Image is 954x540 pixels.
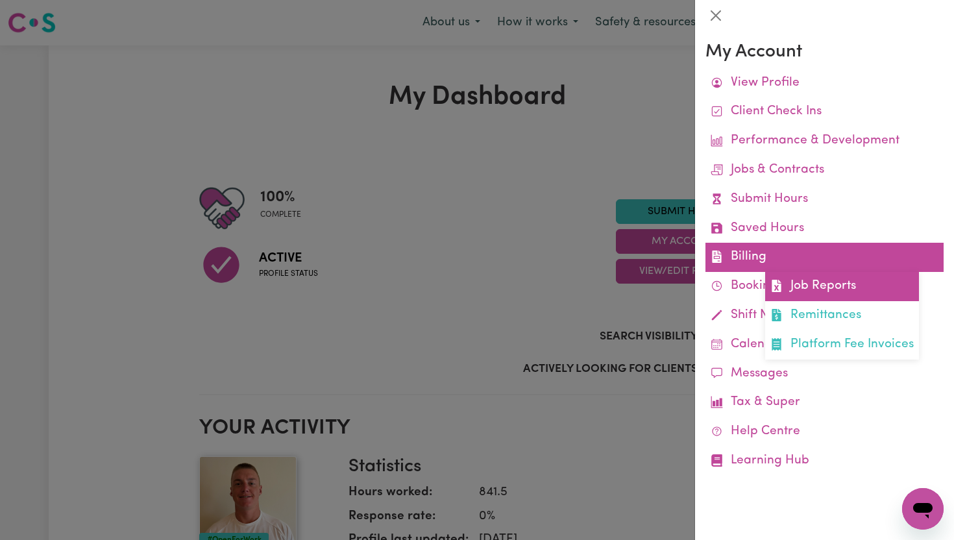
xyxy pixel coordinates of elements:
h3: My Account [705,42,944,64]
a: Platform Fee Invoices [765,330,919,360]
a: Client Check Ins [705,97,944,127]
a: Help Centre [705,417,944,447]
a: Bookings [705,272,944,301]
a: Learning Hub [705,447,944,476]
a: Calendar [705,330,944,360]
a: Submit Hours [705,185,944,214]
a: Tax & Super [705,388,944,417]
a: Jobs & Contracts [705,156,944,185]
a: Shift Notes [705,301,944,330]
a: Saved Hours [705,214,944,243]
a: View Profile [705,69,944,98]
a: Job Reports [765,272,919,301]
a: Performance & Development [705,127,944,156]
a: Remittances [765,301,919,330]
a: Messages [705,360,944,389]
a: BillingJob ReportsRemittancesPlatform Fee Invoices [705,243,944,272]
button: Close [705,5,726,26]
iframe: Button to launch messaging window [902,488,944,530]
